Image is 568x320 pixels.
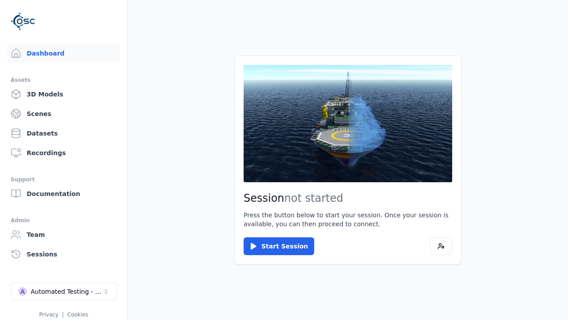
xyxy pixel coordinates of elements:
span: | [62,312,64,318]
div: A [18,287,27,296]
img: Logo [11,9,35,34]
a: Privacy [39,312,58,318]
div: Support [11,174,117,185]
h2: Session [244,191,452,205]
p: Press the button below to start your session. Once your session is available, you can then procee... [244,211,452,228]
a: Dashboard [7,44,120,62]
a: Cookies [67,312,88,318]
a: Scenes [7,105,120,123]
div: Admin [11,215,117,226]
a: Datasets [7,124,120,142]
a: 3D Models [7,85,120,103]
div: Assets [11,75,117,85]
a: Documentation [7,185,120,203]
a: Team [7,226,120,244]
button: Start Session [244,237,314,255]
a: Sessions [7,245,120,263]
a: Recordings [7,144,120,162]
button: Select a workspace [11,283,117,300]
div: Automated Testing - Playwright [31,287,103,296]
span: not started [284,192,343,204]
